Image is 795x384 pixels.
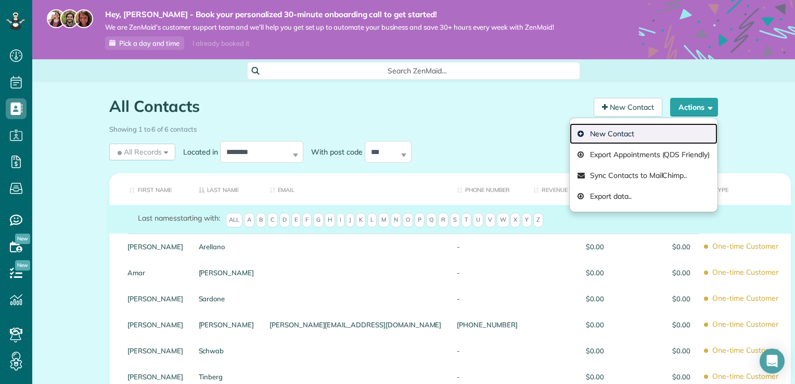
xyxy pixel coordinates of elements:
[267,213,278,227] span: C
[127,269,183,276] a: Amar
[449,260,525,286] div: -
[706,237,783,255] span: One-time Customer
[138,213,177,223] span: Last names
[119,39,179,47] span: Pick a day and time
[485,213,495,227] span: V
[175,147,220,157] label: Located in
[533,213,543,227] span: Z
[698,173,791,205] th: Type: activate to sort column ascending
[533,295,604,302] span: $0.00
[199,243,254,250] a: Arellano
[670,98,718,117] button: Actions
[127,321,183,328] a: [PERSON_NAME]
[620,347,690,354] span: $0.00
[533,243,604,250] span: $0.00
[191,173,262,205] th: Last Name: activate to sort column descending
[378,213,389,227] span: M
[127,373,183,380] a: [PERSON_NAME]
[570,144,717,165] a: Export Appointments (QDS Friendly)
[15,260,30,271] span: New
[127,347,183,354] a: [PERSON_NAME]
[391,213,401,227] span: N
[449,286,525,312] div: -
[570,186,717,207] a: Export data..
[313,213,324,227] span: G
[403,213,413,227] span: O
[303,147,365,157] label: With post code
[533,321,604,328] span: $0.00
[199,295,254,302] a: Sardone
[620,373,690,380] span: $0.00
[620,321,690,328] span: $0.00
[450,213,460,227] span: S
[570,165,717,186] a: Sync Contacts to MailChimp..
[533,373,604,380] span: $0.00
[116,147,162,157] span: All Records
[497,213,509,227] span: W
[473,213,483,227] span: U
[533,269,604,276] span: $0.00
[74,9,93,28] img: michelle-19f622bdf1676172e81f8f8fba1fb50e276960ebfe0243fe18214015130c80e4.jpg
[199,373,254,380] a: Tinberg
[60,9,79,28] img: jorge-587dff0eeaa6aab1f244e6dc62b8924c3b6ad411094392a53c71c6c4a576187d.jpg
[262,173,449,205] th: Email: activate to sort column ascending
[109,120,718,134] div: Showing 1 to 6 of 6 contacts
[262,312,449,338] div: [PERSON_NAME][EMAIL_ADDRESS][DOMAIN_NAME]
[438,213,448,227] span: R
[760,349,785,374] div: Open Intercom Messenger
[186,37,255,50] div: I already booked it
[105,36,184,50] a: Pick a day and time
[325,213,335,227] span: H
[291,213,301,227] span: E
[449,173,525,205] th: Phone number: activate to sort column ascending
[105,23,554,32] span: We are ZenMaid’s customer support team and we’ll help you get set up to automate your business an...
[199,321,254,328] a: [PERSON_NAME]
[706,341,783,360] span: One-time Customer
[449,338,525,364] div: -
[525,173,612,205] th: Revenue to Date: activate to sort column ascending
[620,269,690,276] span: $0.00
[356,213,366,227] span: K
[570,123,717,144] a: New Contact
[279,213,290,227] span: D
[594,98,662,117] a: New Contact
[706,263,783,281] span: One-time Customer
[346,213,354,227] span: J
[244,213,254,227] span: A
[533,347,604,354] span: $0.00
[449,234,525,260] div: -
[15,234,30,244] span: New
[367,213,377,227] span: L
[706,315,783,334] span: One-time Customer
[127,295,183,302] a: [PERSON_NAME]
[256,213,266,227] span: B
[199,347,254,354] a: Schwab
[105,9,554,20] strong: Hey, [PERSON_NAME] - Book your personalized 30-minute onboarding call to get started!
[510,213,520,227] span: X
[127,243,183,250] a: [PERSON_NAME]
[522,213,532,227] span: Y
[199,269,254,276] a: [PERSON_NAME]
[706,289,783,308] span: One-time Customer
[226,213,242,227] span: All
[337,213,344,227] span: I
[415,213,425,227] span: P
[461,213,471,227] span: T
[620,295,690,302] span: $0.00
[449,312,525,338] div: [PHONE_NUMBER]
[426,213,437,227] span: Q
[620,243,690,250] span: $0.00
[109,98,586,115] h1: All Contacts
[138,213,220,223] label: starting with:
[109,173,191,205] th: First Name: activate to sort column ascending
[302,213,312,227] span: F
[47,9,66,28] img: maria-72a9807cf96188c08ef61303f053569d2e2a8a1cde33d635c8a3ac13582a053d.jpg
